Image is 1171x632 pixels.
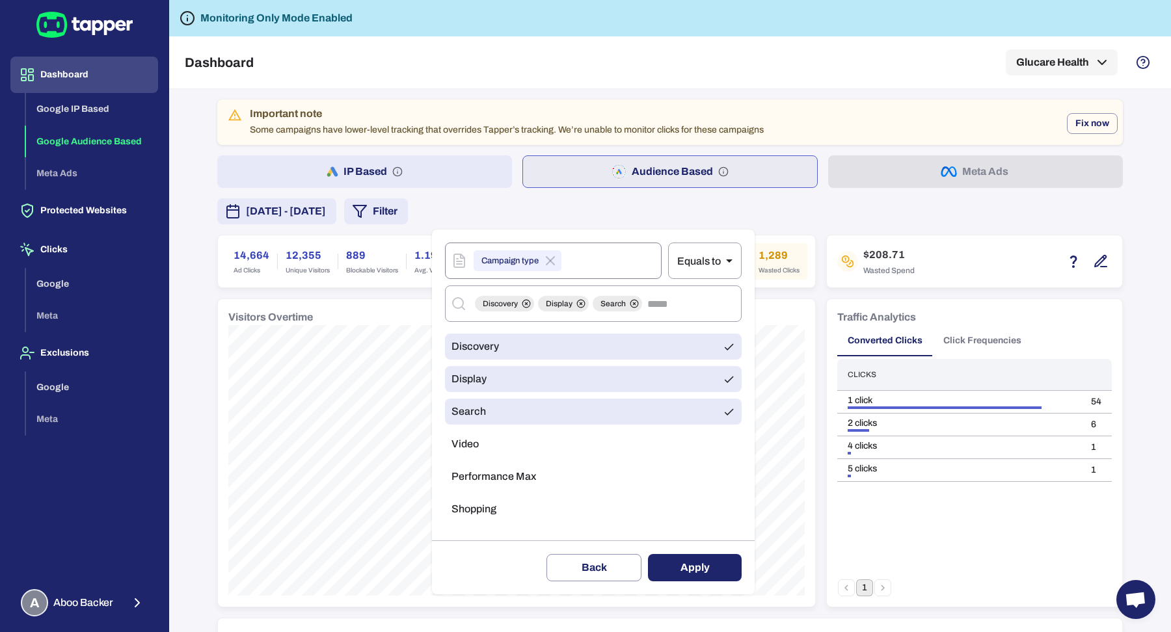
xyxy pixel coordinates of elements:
[546,554,641,581] button: Back
[451,405,486,418] span: Search
[1116,580,1155,619] a: Open chat
[538,298,580,309] span: Display
[451,438,479,451] span: Video
[451,503,496,516] span: Shopping
[593,298,634,309] span: Search
[648,554,742,581] button: Apply
[668,243,742,279] div: Equals to
[474,254,546,269] span: Campaign type
[538,296,589,311] div: Display
[451,340,499,353] span: Discovery
[451,470,536,483] span: Performance Max
[593,296,642,311] div: Search
[474,250,561,271] div: Campaign type
[475,296,534,311] div: Discovery
[475,298,526,309] span: Discovery
[451,373,487,386] span: Display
